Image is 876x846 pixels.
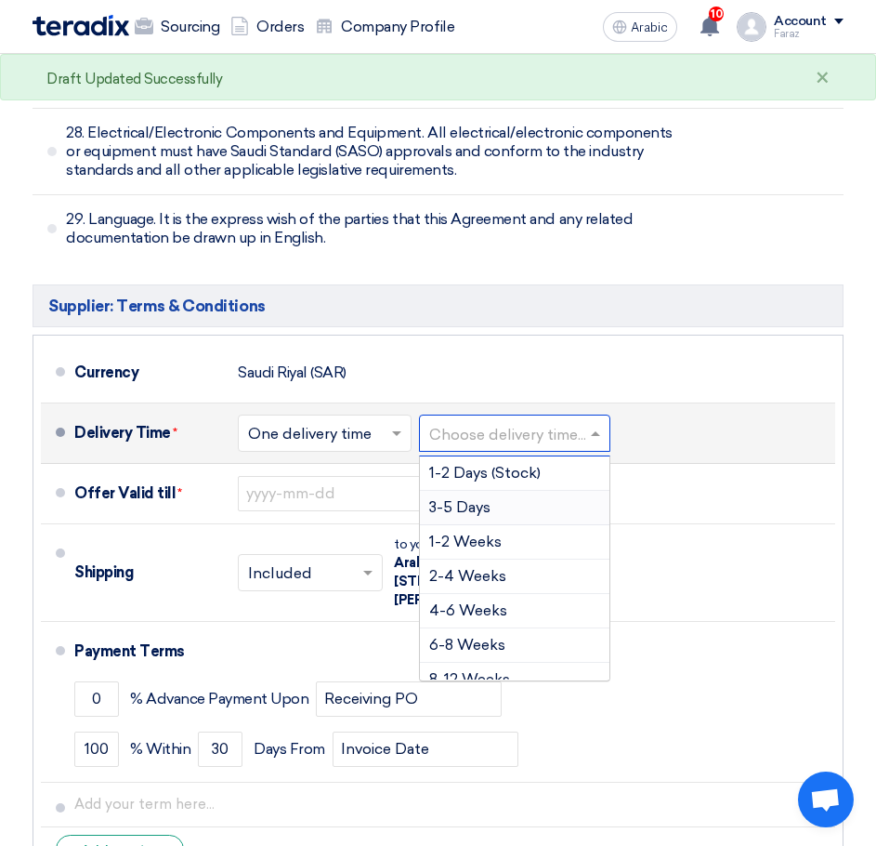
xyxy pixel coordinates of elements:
font: Sourcing [161,18,219,35]
button: Arabic [603,12,677,42]
img: profile_test.png [737,12,766,42]
font: 1-2 Days (Stock) [429,464,541,482]
font: Company Profile [341,18,454,35]
font: Supplier: Terms & Conditions [48,297,266,315]
font: 4-6 Weeks [429,601,507,619]
font: Currency [74,364,138,381]
font: Account [774,13,827,29]
font: × [816,63,830,94]
font: 28. Electrical/Electronic Components and Equipment. All electrical/electronic components or equip... [66,124,673,178]
font: % Within [130,740,190,758]
font: Draft Updated Successfully [46,71,223,87]
font: 29. Language. It is the express wish of the parties that this Agreement and any related documenta... [66,210,633,246]
font: Delivery Time [74,424,171,442]
font: Saudi Arabia, Dammam, [STREET_ADDRESS][PERSON_NAME] [394,536,583,608]
font: 10 [711,7,723,20]
font: to your company address in [394,536,549,552]
input: payment-term-2 [198,732,242,767]
input: payment-term-2 [74,732,119,767]
font: Arabic [631,20,668,35]
font: Orders [256,18,304,35]
font: Faraz [774,28,800,40]
font: Offer Valid till [74,484,176,502]
font: 3-5 Days [429,498,490,516]
font: 8-12 Weeks [429,670,510,688]
input: payment-term-1 [74,681,119,717]
a: Orders [225,7,309,47]
a: Sourcing [129,7,225,47]
img: Teradix logo [33,15,129,36]
input: yyyy-mm-dd [238,476,424,511]
font: Saudi Riyal (SAR) [238,364,346,381]
font: 6-8 Weeks [429,636,505,654]
font: 2-4 Weeks [429,567,506,585]
input: Add your term here... [74,787,828,822]
font: Shipping [74,563,133,581]
font: Payment Terms [74,642,185,660]
font: 1-2 Weeks [429,533,502,550]
input: payment-term-2 [333,732,518,767]
a: Open chat [798,772,854,827]
input: payment-term-2 [316,681,502,717]
font: Days From [254,740,325,758]
font: % Advance Payment Upon [130,690,308,707]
